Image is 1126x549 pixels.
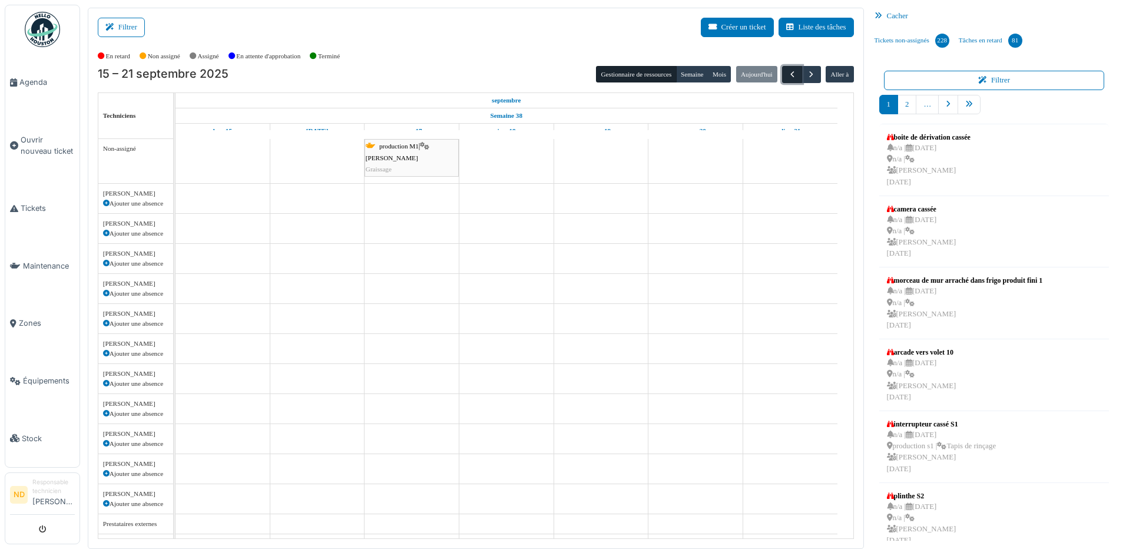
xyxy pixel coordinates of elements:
[103,219,168,229] div: [PERSON_NAME]
[10,486,28,504] li: ND
[779,18,854,37] button: Liste des tâches
[148,51,180,61] label: Non assigné
[884,272,1046,334] a: morceau de mur arraché dans frigo produit fini 1 n/a |[DATE] n/a | [PERSON_NAME][DATE]
[106,51,130,61] label: En retard
[103,349,168,359] div: Ajouter une absence
[887,347,956,358] div: arcade vers volet 10
[210,124,235,138] a: 15 septembre 2025
[708,66,731,82] button: Mois
[103,309,168,319] div: [PERSON_NAME]
[103,369,168,379] div: [PERSON_NAME]
[103,144,168,154] div: Non-assigné
[103,112,136,119] span: Techniciens
[887,358,956,403] div: n/a | [DATE] n/a | [PERSON_NAME] [DATE]
[802,66,821,83] button: Suivant
[887,429,996,475] div: n/a | [DATE] production s1 | Tapis de rinçage [PERSON_NAME] [DATE]
[103,249,168,259] div: [PERSON_NAME]
[103,188,168,199] div: [PERSON_NAME]
[887,275,1043,286] div: morceau de mur arraché dans frigo produit fini 1
[198,51,219,61] label: Assigné
[103,519,168,529] div: Prestataires externes
[103,459,168,469] div: [PERSON_NAME]
[701,18,774,37] button: Créer un ticket
[782,66,802,83] button: Précédent
[5,237,80,295] a: Maintenance
[887,491,956,501] div: plinthe S2
[879,95,1110,124] nav: pager
[682,124,709,138] a: 20 septembre 2025
[103,409,168,419] div: Ajouter une absence
[884,71,1105,90] button: Filtrer
[103,289,168,299] div: Ajouter une absence
[879,95,898,114] a: 1
[103,399,168,409] div: [PERSON_NAME]
[887,214,956,260] div: n/a | [DATE] n/a | [PERSON_NAME] [DATE]
[25,12,60,47] img: Badge_color-CXgf-gQk.svg
[103,319,168,329] div: Ajouter une absence
[23,260,75,272] span: Maintenance
[399,124,425,138] a: 17 septembre 2025
[103,489,168,499] div: [PERSON_NAME]
[103,379,168,389] div: Ajouter une absence
[366,166,392,173] span: Graissage
[32,478,75,512] li: [PERSON_NAME]
[22,433,75,444] span: Stock
[5,54,80,111] a: Agenda
[887,143,971,188] div: n/a | [DATE] n/a | [PERSON_NAME] [DATE]
[494,124,519,138] a: 18 septembre 2025
[884,344,959,406] a: arcade vers volet 10 n/a |[DATE] n/a | [PERSON_NAME][DATE]
[5,295,80,352] a: Zones
[954,25,1027,57] a: Tâches en retard
[103,469,168,479] div: Ajouter une absence
[887,286,1043,331] div: n/a | [DATE] n/a | [PERSON_NAME] [DATE]
[870,25,954,57] a: Tickets non-assignés
[887,501,956,547] div: n/a | [DATE] n/a | [PERSON_NAME] [DATE]
[103,229,168,239] div: Ajouter une absence
[366,154,418,161] span: [PERSON_NAME]
[884,416,999,478] a: interrupteur cassé S1 n/a |[DATE] production s1 |Tapis de rinçage [PERSON_NAME][DATE]
[10,478,75,515] a: ND Responsable technicien[PERSON_NAME]
[916,95,939,114] a: …
[103,339,168,349] div: [PERSON_NAME]
[826,66,853,82] button: Aller à
[19,318,75,329] span: Zones
[5,180,80,237] a: Tickets
[19,77,75,88] span: Agenda
[777,124,803,138] a: 21 septembre 2025
[103,279,168,289] div: [PERSON_NAME]
[98,67,228,81] h2: 15 – 21 septembre 2025
[98,18,145,37] button: Filtrer
[596,66,676,82] button: Gestionnaire de ressources
[887,132,971,143] div: boite de dérivation cassée
[318,51,340,61] label: Terminé
[103,499,168,509] div: Ajouter une absence
[32,478,75,496] div: Responsable technicien
[103,429,168,439] div: [PERSON_NAME]
[5,352,80,410] a: Équipements
[676,66,708,82] button: Semaine
[23,375,75,386] span: Équipements
[103,199,168,209] div: Ajouter une absence
[236,51,300,61] label: En attente d'approbation
[103,439,168,449] div: Ajouter une absence
[736,66,777,82] button: Aujourd'hui
[588,124,614,138] a: 19 septembre 2025
[935,34,949,48] div: 228
[5,111,80,180] a: Ouvrir nouveau ticket
[5,409,80,467] a: Stock
[887,419,996,429] div: interrupteur cassé S1
[898,95,916,114] a: 2
[489,93,524,108] a: 15 septembre 2025
[884,201,959,263] a: camera cassée n/a |[DATE] n/a | [PERSON_NAME][DATE]
[379,143,419,150] span: production M1
[488,108,525,123] a: Semaine 38
[870,8,1119,25] div: Cacher
[103,259,168,269] div: Ajouter une absence
[887,204,956,214] div: camera cassée
[1008,34,1022,48] div: 81
[366,141,458,175] div: |
[21,134,75,157] span: Ouvrir nouveau ticket
[303,124,332,138] a: 16 septembre 2025
[21,203,75,214] span: Tickets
